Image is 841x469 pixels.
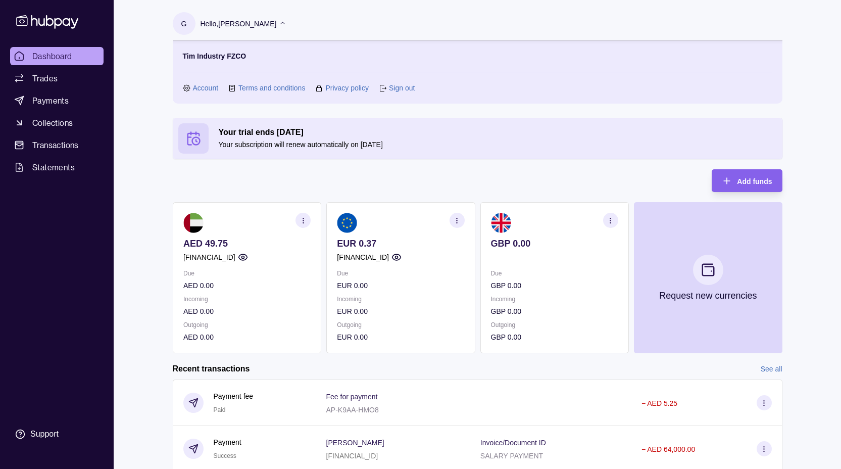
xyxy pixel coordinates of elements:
[32,139,79,151] span: Transactions
[337,319,464,331] p: Outgoing
[183,306,311,317] p: AED 0.00
[737,177,772,185] span: Add funds
[183,238,311,249] p: AED 49.75
[183,51,246,62] p: Tim Industry FZCO
[10,136,104,154] a: Transactions
[219,139,777,150] p: Your subscription will renew automatically on [DATE]
[214,391,254,402] p: Payment fee
[480,452,543,460] p: SALARY PAYMENT
[32,72,58,84] span: Trades
[326,439,384,447] p: [PERSON_NAME]
[32,95,69,107] span: Payments
[238,82,305,93] a: Terms and conditions
[337,280,464,291] p: EUR 0.00
[659,290,757,301] p: Request new currencies
[325,82,369,93] a: Privacy policy
[389,82,415,93] a: Sign out
[490,238,618,249] p: GBP 0.00
[337,294,464,305] p: Incoming
[480,439,546,447] p: Invoice/Document ID
[30,429,59,440] div: Support
[641,399,677,407] p: − AED 5.25
[32,161,75,173] span: Statements
[10,114,104,132] a: Collections
[490,332,618,343] p: GBP 0.00
[10,69,104,87] a: Trades
[181,18,187,29] p: G
[641,445,695,453] p: − AED 64,000.00
[173,363,250,374] h2: Recent transactions
[183,213,204,233] img: ae
[183,280,311,291] p: AED 0.00
[10,47,104,65] a: Dashboard
[337,306,464,317] p: EUR 0.00
[10,91,104,110] a: Payments
[326,393,378,401] p: Fee for payment
[183,294,311,305] p: Incoming
[10,158,104,176] a: Statements
[633,202,782,353] button: Request new currencies
[219,127,777,138] h2: Your trial ends [DATE]
[490,306,618,317] p: GBP 0.00
[490,294,618,305] p: Incoming
[337,213,357,233] img: eu
[183,332,311,343] p: AED 0.00
[761,363,782,374] a: See all
[326,406,379,414] p: AP-K9AA-HMO8
[490,280,618,291] p: GBP 0.00
[326,452,378,460] p: [FINANCIAL_ID]
[183,268,311,279] p: Due
[337,238,464,249] p: EUR 0.37
[10,424,104,445] a: Support
[201,18,277,29] p: Hello, [PERSON_NAME]
[712,169,782,192] button: Add funds
[214,437,241,448] p: Payment
[490,319,618,331] p: Outgoing
[183,252,235,263] p: [FINANCIAL_ID]
[490,268,618,279] p: Due
[490,213,511,233] img: gb
[337,252,389,263] p: [FINANCIAL_ID]
[337,268,464,279] p: Due
[32,50,72,62] span: Dashboard
[193,82,219,93] a: Account
[337,332,464,343] p: EUR 0.00
[183,319,311,331] p: Outgoing
[214,406,226,413] span: Paid
[32,117,73,129] span: Collections
[214,452,236,459] span: Success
